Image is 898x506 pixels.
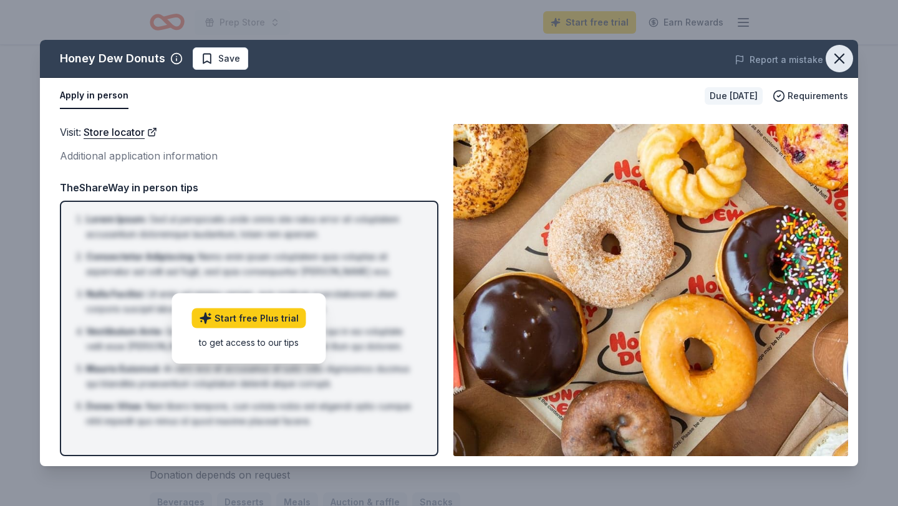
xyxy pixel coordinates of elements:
li: At vero eos et accusamus et iusto odio dignissimos ducimus qui blanditiis praesentium voluptatum ... [86,361,420,391]
li: Sed ut perspiciatis unde omnis iste natus error sit voluptatem accusantium doloremque laudantium,... [86,212,420,242]
div: Additional application information [60,148,438,164]
div: TheShareWay in person tips [60,179,438,196]
div: Visit : [60,124,438,140]
div: to get access to our tips [192,336,306,349]
span: Requirements [788,88,848,103]
button: Report a mistake [735,52,823,67]
li: Nam libero tempore, cum soluta nobis est eligendi optio cumque nihil impedit quo minus id quod ma... [86,399,420,429]
li: Nemo enim ipsam voluptatem quia voluptas sit aspernatur aut odit aut fugit, sed quia consequuntur... [86,249,420,279]
span: Mauris Euismod : [86,363,161,374]
img: Image for Honey Dew Donuts [453,124,848,456]
button: Requirements [773,88,848,103]
span: Consectetur Adipiscing : [86,251,196,262]
span: Save [218,51,240,66]
button: Apply in person [60,83,128,109]
span: Donec Vitae : [86,401,143,411]
li: Ut enim ad minima veniam, quis nostrum exercitationem ullam corporis suscipit laboriosam, nisi ut... [86,287,420,317]
div: Honey Dew Donuts [60,49,165,69]
span: Vestibulum Ante : [86,326,163,337]
span: Nulla Facilisi : [86,289,145,299]
li: Quis autem vel eum iure reprehenderit qui in ea voluptate velit esse [PERSON_NAME] nihil molestia... [86,324,420,354]
a: Start free Plus trial [192,308,306,328]
button: Save [193,47,248,70]
a: Store locator [84,124,157,140]
span: Lorem Ipsum : [86,214,147,224]
div: Due [DATE] [705,87,763,105]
